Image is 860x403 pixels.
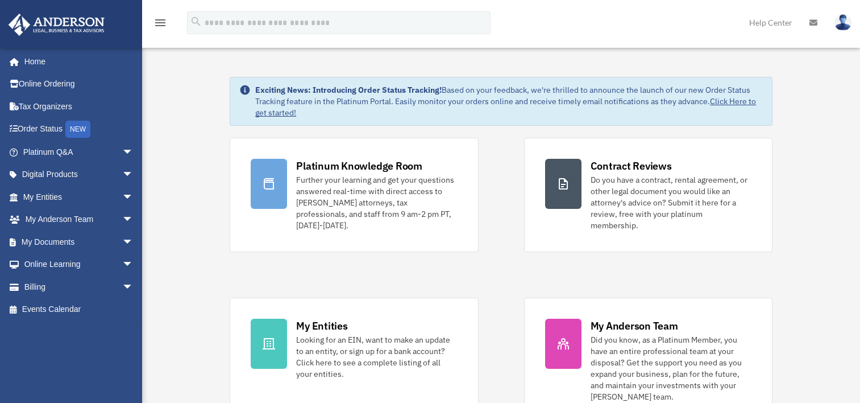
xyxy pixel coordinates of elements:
[591,334,751,402] div: Did you know, as a Platinum Member, you have an entire professional team at your disposal? Get th...
[296,159,422,173] div: Platinum Knowledge Room
[122,163,145,187] span: arrow_drop_down
[255,96,756,118] a: Click Here to get started!
[296,334,457,380] div: Looking for an EIN, want to make an update to an entity, or sign up for a bank account? Click her...
[122,275,145,299] span: arrow_drop_down
[8,298,151,321] a: Events Calendar
[591,319,678,333] div: My Anderson Team
[296,174,457,231] div: Further your learning and get your questions answered real-time with direct access to [PERSON_NAM...
[8,95,151,118] a: Tax Organizers
[8,208,151,231] a: My Anderson Teamarrow_drop_down
[122,231,145,254] span: arrow_drop_down
[524,138,772,252] a: Contract Reviews Do you have a contract, rental agreement, or other legal document you would like...
[8,275,151,298] a: Billingarrow_drop_down
[255,85,442,95] strong: Exciting News: Introducing Order Status Tracking!
[122,208,145,232] span: arrow_drop_down
[122,186,145,209] span: arrow_drop_down
[122,253,145,277] span: arrow_drop_down
[591,174,751,231] div: Do you have a contract, rental agreement, or other legal document you would like an attorney's ad...
[296,319,347,333] div: My Entities
[8,141,151,163] a: Platinum Q&Aarrow_drop_down
[153,20,167,30] a: menu
[153,16,167,30] i: menu
[8,118,151,141] a: Order StatusNEW
[230,138,478,252] a: Platinum Knowledge Room Further your learning and get your questions answered real-time with dire...
[591,159,672,173] div: Contract Reviews
[8,186,151,208] a: My Entitiesarrow_drop_down
[8,231,151,253] a: My Documentsarrow_drop_down
[834,14,851,31] img: User Pic
[190,15,202,28] i: search
[8,163,151,186] a: Digital Productsarrow_drop_down
[255,84,762,118] div: Based on your feedback, we're thrilled to announce the launch of our new Order Status Tracking fe...
[8,73,151,96] a: Online Ordering
[8,50,145,73] a: Home
[5,14,108,36] img: Anderson Advisors Platinum Portal
[8,253,151,276] a: Online Learningarrow_drop_down
[122,141,145,164] span: arrow_drop_down
[65,121,90,138] div: NEW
